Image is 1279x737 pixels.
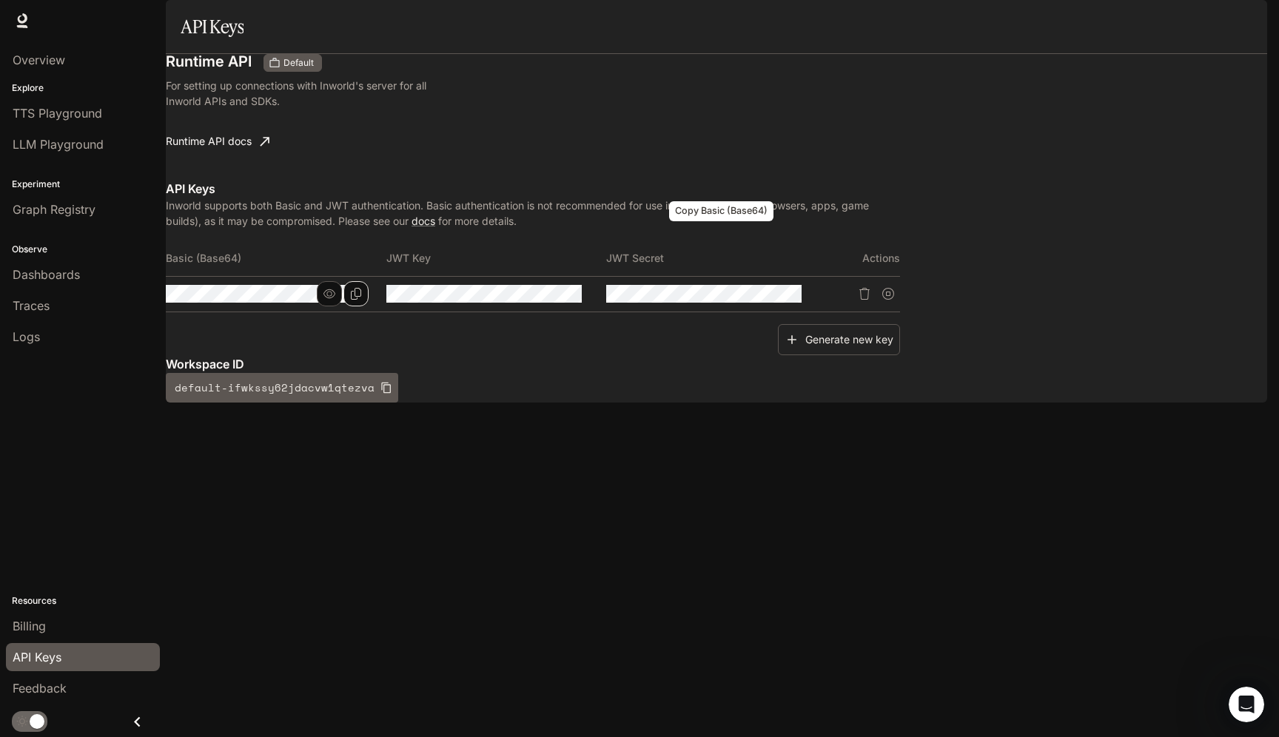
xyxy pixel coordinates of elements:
button: Delete API key [853,282,876,306]
button: Generate new key [778,324,900,356]
th: JWT Secret [606,240,827,276]
div: Copy Basic (Base64) [669,201,773,221]
span: Default [278,56,320,70]
div: These keys will apply to your current workspace only [263,54,322,72]
button: Copy Basic (Base64) [343,281,369,306]
h1: API Keys [181,12,244,41]
p: Workspace ID [166,355,900,373]
iframe: Intercom live chat [1229,687,1264,722]
p: API Keys [166,180,900,198]
button: default-ifwkssy62jdacvw1qtezva [166,373,398,403]
th: Actions [827,240,900,276]
th: Basic (Base64) [166,240,386,276]
th: JWT Key [386,240,607,276]
button: Suspend API key [876,282,900,306]
p: Inworld supports both Basic and JWT authentication. Basic authentication is not recommended for u... [166,198,900,229]
p: For setting up connections with Inworld's server for all Inworld APIs and SDKs. [166,78,432,109]
a: Runtime API docs [160,127,275,156]
a: docs [412,215,435,227]
h3: Runtime API [166,54,252,69]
